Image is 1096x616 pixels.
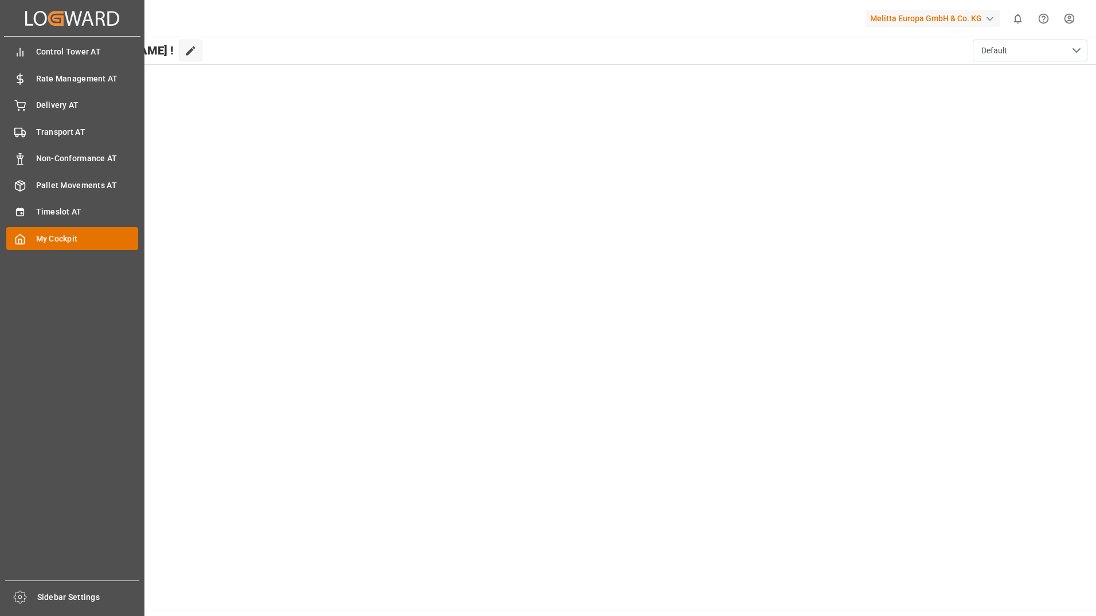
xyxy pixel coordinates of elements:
[1031,6,1056,32] button: Help Center
[36,153,139,165] span: Non-Conformance AT
[36,46,139,58] span: Control Tower AT
[6,120,138,143] a: Transport AT
[866,10,1000,27] div: Melitta Europa GmbH & Co. KG
[36,99,139,111] span: Delivery AT
[6,67,138,89] a: Rate Management AT
[36,126,139,138] span: Transport AT
[36,73,139,85] span: Rate Management AT
[37,591,140,603] span: Sidebar Settings
[6,147,138,170] a: Non-Conformance AT
[973,40,1087,61] button: open menu
[36,233,139,245] span: My Cockpit
[1005,6,1031,32] button: show 0 new notifications
[6,174,138,196] a: Pallet Movements AT
[6,227,138,249] a: My Cockpit
[36,206,139,218] span: Timeslot AT
[6,94,138,116] a: Delivery AT
[6,201,138,223] a: Timeslot AT
[981,45,1007,57] span: Default
[36,180,139,192] span: Pallet Movements AT
[866,7,1005,29] button: Melitta Europa GmbH & Co. KG
[48,40,174,61] span: Hello [PERSON_NAME] !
